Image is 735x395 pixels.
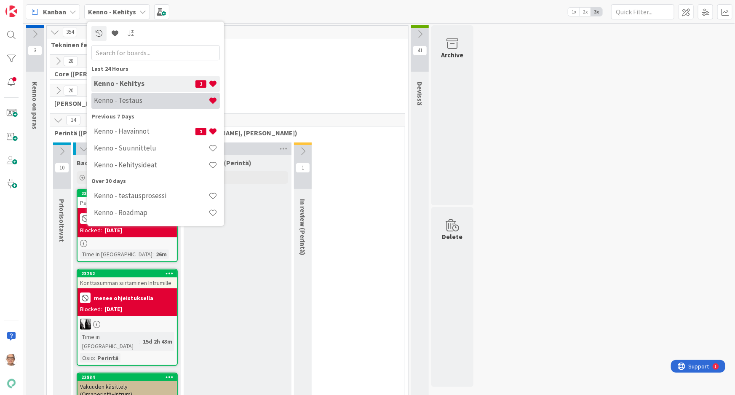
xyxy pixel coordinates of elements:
span: 20 [64,86,78,96]
div: 22884 [78,374,177,381]
div: 22884 [81,374,177,380]
h4: Kenno - Havainnot [94,127,195,135]
div: Over 30 days [91,177,220,185]
span: : [152,250,154,259]
div: Previous 7 Days [91,112,220,121]
div: Time in [GEOGRAPHIC_DATA] [80,332,139,351]
div: 23262 [81,271,177,277]
h4: Kenno - testausprosessi [94,191,208,200]
span: Tekninen feature suunnittelu ja toteutus [51,40,398,49]
div: [DATE] [104,226,122,235]
span: 1x [568,8,580,16]
h4: Kenno - Testaus [94,96,208,105]
span: Kenno on paras [31,82,39,129]
div: Archive [441,50,464,60]
h4: Kenno - Roadmap [94,208,208,217]
span: Core (Pasi, Jussi, JaakkoHä, Jyri, Leo, MikkoK, Väinö, MattiH) [54,70,147,78]
span: 354 [63,27,77,37]
input: Search for boards... [91,45,220,60]
span: Add Card... [87,174,114,181]
b: menee ohjeistuksella [94,295,153,301]
div: Könttäsumman siirtäminen Intrumille [78,277,177,288]
span: 2x [580,8,591,16]
div: 23619 [81,191,177,196]
span: 41 [413,46,427,56]
span: 28 [64,56,78,66]
span: Support [18,1,38,11]
img: KV [80,319,91,330]
div: 23262 [78,270,177,277]
span: 1 [195,128,206,135]
span: 3x [591,8,602,16]
div: Osio [80,353,94,363]
span: Priorisoitavat [58,199,66,242]
div: KV [78,319,177,330]
span: Backlog (Perintä) [77,159,131,167]
div: 15d 2h 43m [141,337,174,346]
img: Visit kanbanzone.com [5,5,17,17]
b: Kenno - Kehitys [88,8,136,16]
div: Psoas - Intrumin käyttöönotto [78,197,177,208]
div: Blocked: [80,305,102,314]
div: 23619 [78,190,177,197]
h4: Kenno - Kehitysideat [94,161,208,169]
div: 26m [154,250,169,259]
div: Perintä [95,353,120,363]
span: 10 [55,163,69,173]
span: Halti (Sebastian, VilleH, Riikka, Antti, MikkoV, PetriH, PetriM) [54,99,147,107]
span: Devissä [416,82,424,105]
h4: Kenno - Kehitys [94,79,195,88]
span: 3 [28,46,42,56]
div: 23619Psoas - Intrumin käyttöönotto [78,190,177,208]
input: Quick Filter... [611,4,674,19]
div: 1 [44,3,46,10]
div: Blocked: [80,226,102,235]
span: 1 [195,80,206,88]
div: Time in [GEOGRAPHIC_DATA] [80,250,152,259]
span: In review (Perintä) [299,199,307,255]
span: : [139,337,141,346]
span: 1 [296,163,310,173]
div: 23262Könttäsumman siirtäminen Intrumille [78,270,177,288]
span: : [94,353,95,363]
div: [DATE] [104,305,122,314]
span: 14 [66,115,80,125]
span: Kanban [43,7,66,17]
span: Perintä (Jaakko, PetriH, MikkoV, Pasi) [54,129,394,137]
img: avatar [5,378,17,390]
h4: Kenno - Suunnittelu [94,144,208,152]
div: Last 24 Hours [91,64,220,73]
div: Delete [442,231,463,242]
img: PK [5,354,17,366]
